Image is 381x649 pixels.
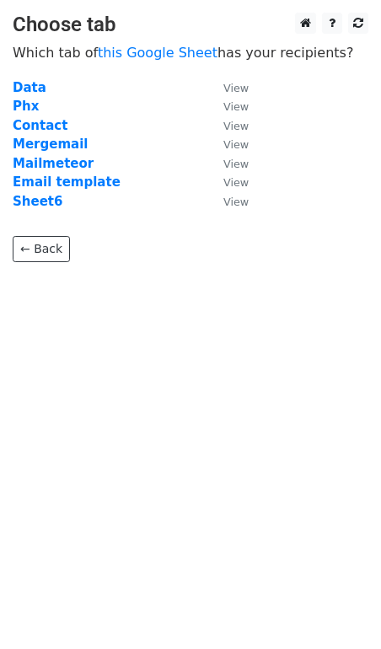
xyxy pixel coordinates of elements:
[13,194,62,209] a: Sheet6
[13,174,121,190] a: Email template
[207,118,249,133] a: View
[223,196,249,208] small: View
[223,158,249,170] small: View
[223,120,249,132] small: View
[13,99,39,114] a: Phx
[207,137,249,152] a: View
[13,137,88,152] a: Mergemail
[207,194,249,209] a: View
[98,45,217,61] a: this Google Sheet
[13,118,67,133] a: Contact
[223,138,249,151] small: View
[207,99,249,114] a: View
[207,156,249,171] a: View
[223,176,249,189] small: View
[13,80,46,95] a: Data
[207,174,249,190] a: View
[13,236,70,262] a: ← Back
[223,100,249,113] small: View
[207,80,249,95] a: View
[13,13,368,37] h3: Choose tab
[13,156,94,171] a: Mailmeteor
[223,82,249,94] small: View
[13,44,368,62] p: Which tab of has your recipients?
